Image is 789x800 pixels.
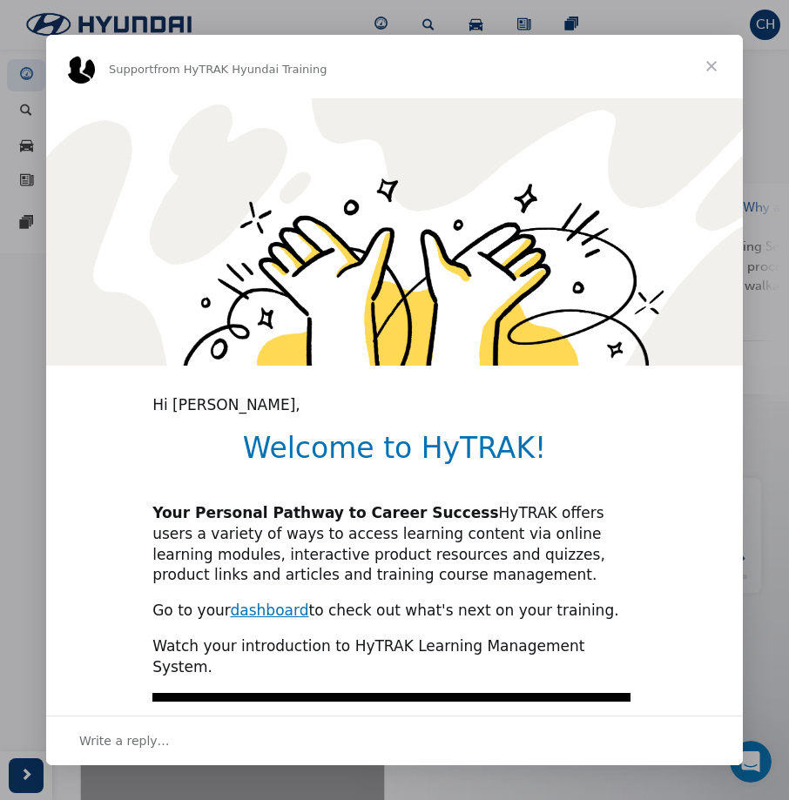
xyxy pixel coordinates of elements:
[46,716,743,765] div: Open conversation and reply
[79,729,170,752] span: Write a reply…
[152,636,637,678] div: Watch your introduction to HyTRAK Learning Management System.
[67,56,95,84] img: Profile image for Support
[152,503,637,586] div: HyTRAK offers users a variety of ways to access learning content via online learning modules, int...
[152,431,637,477] h1: Welcome to HyTRAK!
[231,602,309,619] a: dashboard
[152,504,498,521] b: Your Personal Pathway to Career Success
[153,63,327,76] span: from HyTRAK Hyundai Training
[680,35,743,97] span: Close
[109,63,153,76] span: Support
[152,395,637,416] div: Hi [PERSON_NAME],
[152,601,637,622] div: Go to your to check out what's next on your training.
